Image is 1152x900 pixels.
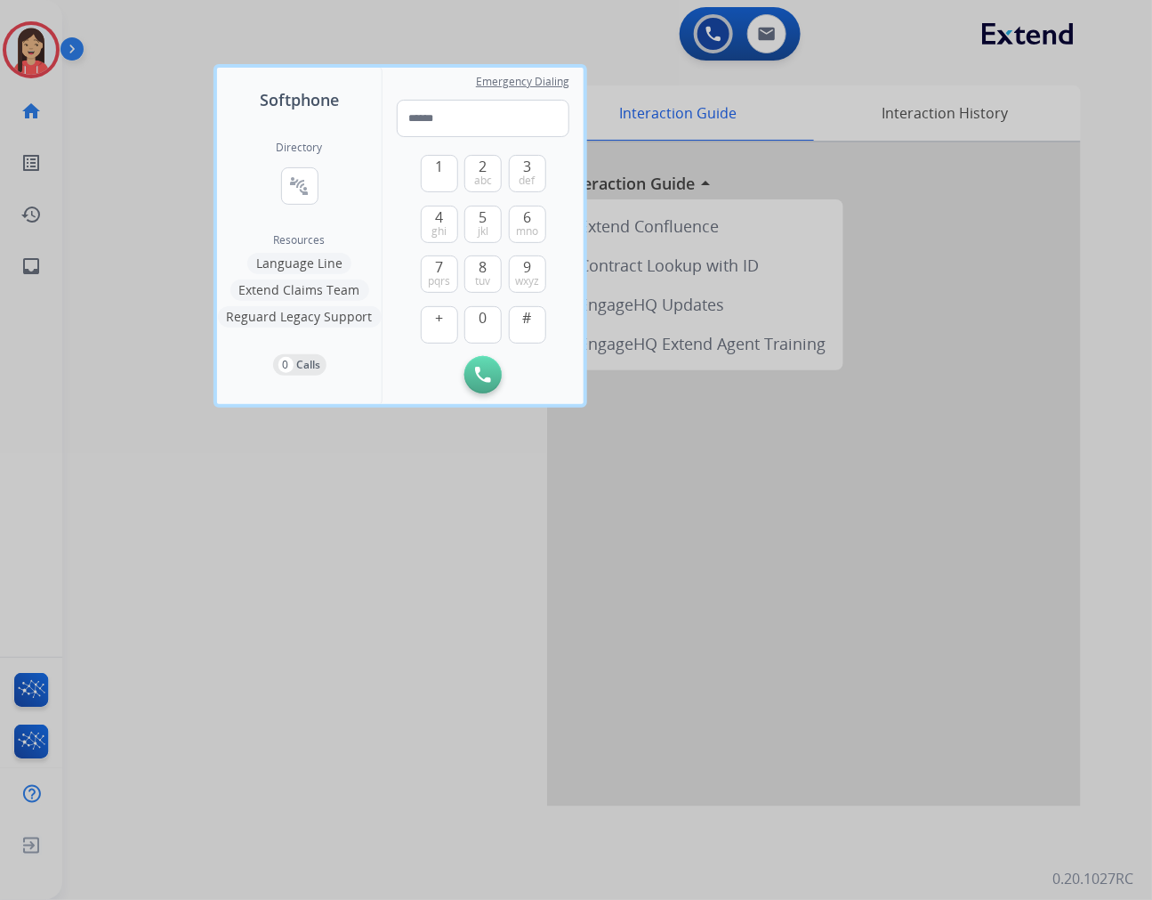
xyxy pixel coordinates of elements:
button: Language Line [247,253,351,274]
button: 9wxyz [509,255,546,293]
span: ghi [431,224,447,239]
span: 6 [523,207,531,228]
button: Reguard Legacy Support [218,306,382,328]
img: call-button [475,367,491,383]
span: 3 [523,156,531,177]
span: abc [474,174,492,188]
span: tuv [476,274,491,288]
button: 5jkl [464,206,502,243]
button: # [509,306,546,344]
button: 0 [464,306,502,344]
button: 7pqrs [421,255,458,293]
span: 9 [523,256,531,278]
span: 2 [479,156,487,177]
span: pqrs [428,274,450,288]
span: 4 [435,207,443,228]
span: def [520,174,536,188]
span: 5 [479,207,487,228]
h2: Directory [277,141,323,155]
button: 3def [509,155,546,192]
button: 6mno [509,206,546,243]
button: 1 [421,155,458,192]
button: 8tuv [464,255,502,293]
p: 0 [278,357,294,373]
mat-icon: connect_without_contact [289,175,310,197]
button: Extend Claims Team [230,280,369,301]
button: 4ghi [421,206,458,243]
span: wxyz [515,274,539,288]
span: Resources [274,233,326,247]
p: 0.20.1027RC [1053,868,1134,889]
span: 7 [435,256,443,278]
button: + [421,306,458,344]
span: 0 [479,307,487,328]
button: 2abc [464,155,502,192]
span: # [523,307,532,328]
button: 0Calls [273,354,326,376]
span: 8 [479,256,487,278]
span: jkl [478,224,488,239]
span: Softphone [260,87,339,112]
p: Calls [297,357,321,373]
span: mno [516,224,538,239]
span: Emergency Dialing [476,75,569,89]
span: + [435,307,443,328]
span: 1 [435,156,443,177]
